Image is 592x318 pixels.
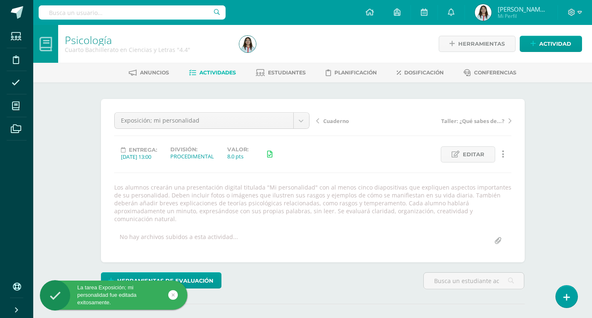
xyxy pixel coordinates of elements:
[256,66,306,79] a: Estudiantes
[404,69,444,76] span: Dosificación
[316,116,414,125] a: Cuaderno
[326,66,377,79] a: Planificación
[464,66,516,79] a: Conferencias
[414,116,511,125] a: Taller: ¿Qué sabes de...?
[170,146,214,153] label: División:
[397,66,444,79] a: Dosificación
[268,69,306,76] span: Estudiantes
[498,12,548,20] span: Mi Perfil
[539,36,571,52] span: Actividad
[520,36,582,52] a: Actividad
[227,153,248,160] div: 8.0 pts
[111,183,515,223] div: Los alumnos crearán una presentación digital titulada "Mi personalidad" con al menos cinco diapos...
[441,117,504,125] span: Taller: ¿Qué sabes de...?
[65,46,229,54] div: Cuarto Bachillerato en Ciencias y Letras '4.4'
[121,113,287,128] span: Exposición; mi personalidad
[323,117,349,125] span: Cuaderno
[474,69,516,76] span: Conferencias
[189,66,236,79] a: Actividades
[39,5,226,20] input: Busca un usuario...
[120,233,238,249] div: No hay archivos subidos a esta actividad...
[121,153,157,160] div: [DATE] 13:00
[129,147,157,153] span: Entrega:
[463,147,484,162] span: Editar
[424,273,524,289] input: Busca un estudiante aquí...
[140,69,169,76] span: Anuncios
[65,34,229,46] h1: Psicología
[117,273,214,288] span: Herramientas de evaluación
[101,272,221,288] a: Herramientas de evaluación
[199,69,236,76] span: Actividades
[40,284,187,307] div: La tarea Exposición; mi personalidad fue editada exitosamente.
[129,66,169,79] a: Anuncios
[475,4,491,21] img: 211620a42b4d4c323798e66537dd9bac.png
[439,36,516,52] a: Herramientas
[239,36,256,52] img: 211620a42b4d4c323798e66537dd9bac.png
[498,5,548,13] span: [PERSON_NAME] [PERSON_NAME]
[65,33,112,47] a: Psicología
[227,146,248,153] label: Valor:
[115,113,309,128] a: Exposición; mi personalidad
[170,153,214,160] div: PROCEDIMENTAL
[334,69,377,76] span: Planificación
[458,36,505,52] span: Herramientas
